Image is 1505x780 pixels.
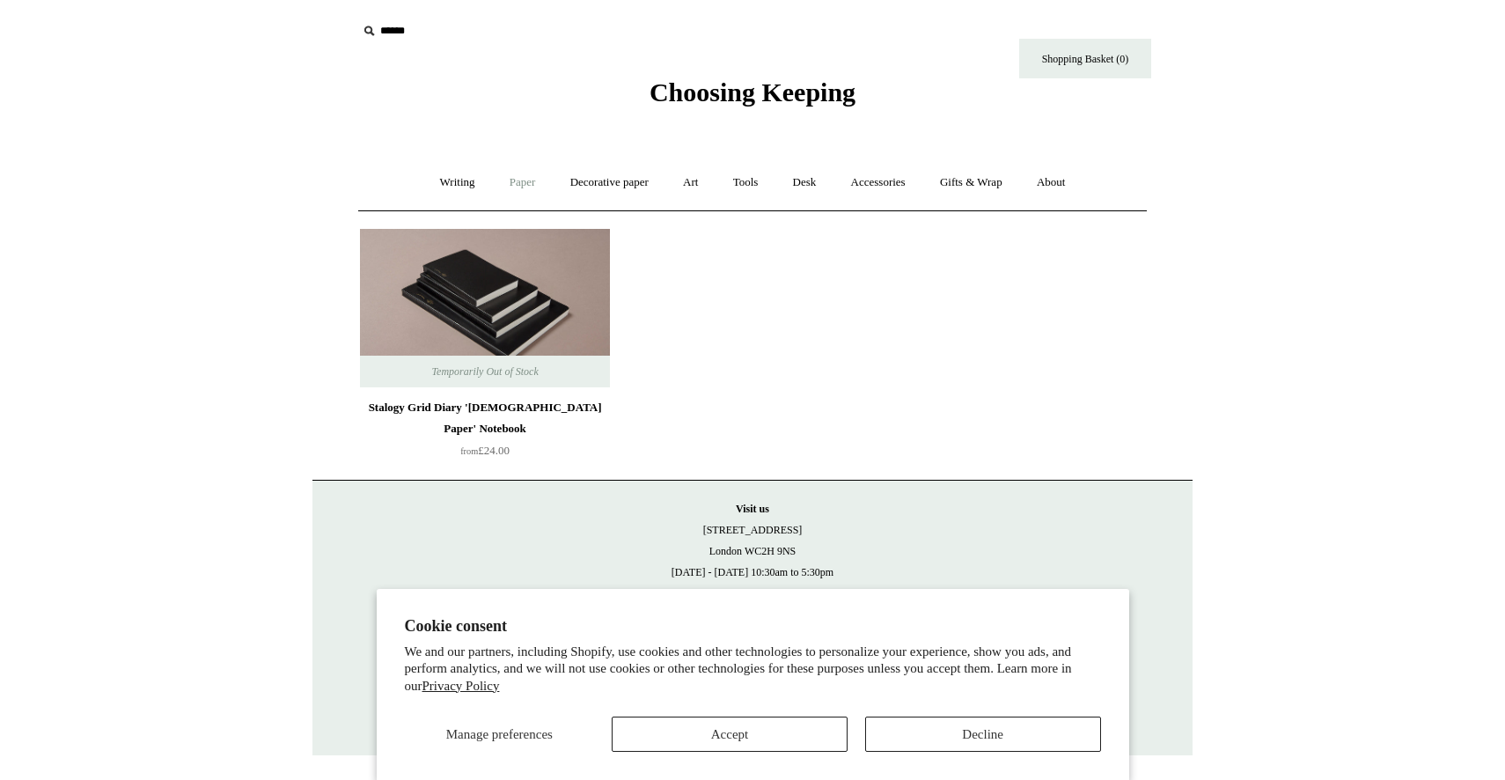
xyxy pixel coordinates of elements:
button: Accept [612,717,848,752]
a: Stalogy Grid Diary '[DEMOGRAPHIC_DATA] Paper' Notebook from£24.00 [360,397,610,469]
a: Gifts & Wrap [924,159,1018,206]
a: Stalogy Grid Diary 'Bible Paper' Notebook Stalogy Grid Diary 'Bible Paper' Notebook Temporarily O... [360,229,610,387]
a: Writing [424,159,491,206]
button: Manage preferences [404,717,594,752]
a: Decorative paper [554,159,664,206]
div: Stalogy Grid Diary '[DEMOGRAPHIC_DATA] Paper' Notebook [364,397,606,439]
p: We and our partners, including Shopify, use cookies and other technologies to personalize your ex... [405,644,1101,695]
a: Paper [494,159,552,206]
a: Tools [717,159,775,206]
a: Privacy Policy [422,679,500,693]
h2: Cookie consent [405,617,1101,636]
span: Choosing Keeping [650,77,855,107]
span: £24.00 [460,444,510,457]
strong: Visit us [736,503,769,515]
a: Art [667,159,714,206]
a: About [1021,159,1082,206]
span: from [460,446,478,456]
button: Decline [865,717,1101,752]
a: Accessories [835,159,921,206]
span: Manage preferences [446,727,553,741]
span: Temporarily Out of Stock [414,356,555,387]
a: Desk [777,159,833,206]
a: Choosing Keeping [650,92,855,104]
a: Shopping Basket (0) [1019,39,1151,78]
img: Stalogy Grid Diary 'Bible Paper' Notebook [360,229,610,387]
p: [STREET_ADDRESS] London WC2H 9NS [DATE] - [DATE] 10:30am to 5:30pm [DATE] 10.30am to 6pm [DATE] 1... [330,498,1175,646]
